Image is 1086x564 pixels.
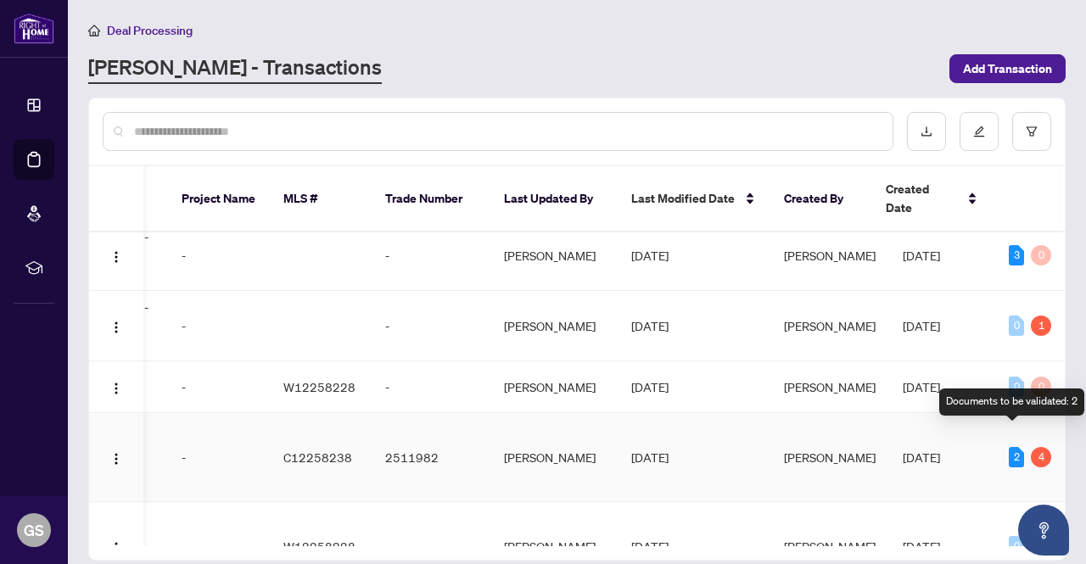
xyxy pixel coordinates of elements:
[939,388,1084,416] div: Documents to be validated: 2
[1009,377,1024,397] div: 0
[168,291,270,361] td: -
[372,361,490,413] td: -
[88,25,100,36] span: home
[903,248,940,263] span: [DATE]
[903,450,940,465] span: [DATE]
[921,126,932,137] span: download
[784,379,876,394] span: [PERSON_NAME]
[1026,126,1038,137] span: filter
[1031,377,1051,397] div: 0
[270,166,372,232] th: MLS #
[490,413,618,502] td: [PERSON_NAME]
[886,180,957,217] span: Created Date
[283,450,352,465] span: C12258238
[770,166,872,232] th: Created By
[631,248,669,263] span: [DATE]
[903,379,940,394] span: [DATE]
[1009,536,1024,556] div: 0
[372,166,490,232] th: Trade Number
[168,361,270,413] td: -
[784,318,876,333] span: [PERSON_NAME]
[103,373,130,400] button: Logo
[168,221,270,291] td: -
[907,112,946,151] button: download
[1031,316,1051,336] div: 1
[1009,316,1024,336] div: 0
[1012,112,1051,151] button: filter
[903,318,940,333] span: [DATE]
[372,413,490,502] td: 2511982
[109,541,123,555] img: Logo
[631,379,669,394] span: [DATE]
[949,54,1066,83] button: Add Transaction
[168,166,270,232] th: Project Name
[903,539,940,554] span: [DATE]
[283,539,355,554] span: W12258228
[372,221,490,291] td: -
[372,291,490,361] td: -
[631,189,735,208] span: Last Modified Date
[1009,447,1024,467] div: 2
[490,166,618,232] th: Last Updated By
[784,450,876,465] span: [PERSON_NAME]
[103,312,130,339] button: Logo
[24,518,44,542] span: GS
[109,452,123,466] img: Logo
[1009,245,1024,265] div: 3
[490,221,618,291] td: [PERSON_NAME]
[872,166,991,232] th: Created Date
[109,250,123,264] img: Logo
[283,379,355,394] span: W12258228
[103,444,130,471] button: Logo
[109,382,123,395] img: Logo
[109,321,123,334] img: Logo
[973,126,985,137] span: edit
[618,166,770,232] th: Last Modified Date
[14,13,54,44] img: logo
[103,242,130,269] button: Logo
[784,248,876,263] span: [PERSON_NAME]
[103,533,130,560] button: Logo
[1031,245,1051,265] div: 0
[784,539,876,554] span: [PERSON_NAME]
[1031,447,1051,467] div: 4
[107,23,193,38] span: Deal Processing
[631,539,669,554] span: [DATE]
[631,450,669,465] span: [DATE]
[960,112,999,151] button: edit
[168,413,270,502] td: -
[1018,505,1069,556] button: Open asap
[88,53,382,84] a: [PERSON_NAME] - Transactions
[490,361,618,413] td: [PERSON_NAME]
[963,55,1052,82] span: Add Transaction
[631,318,669,333] span: [DATE]
[490,291,618,361] td: [PERSON_NAME]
